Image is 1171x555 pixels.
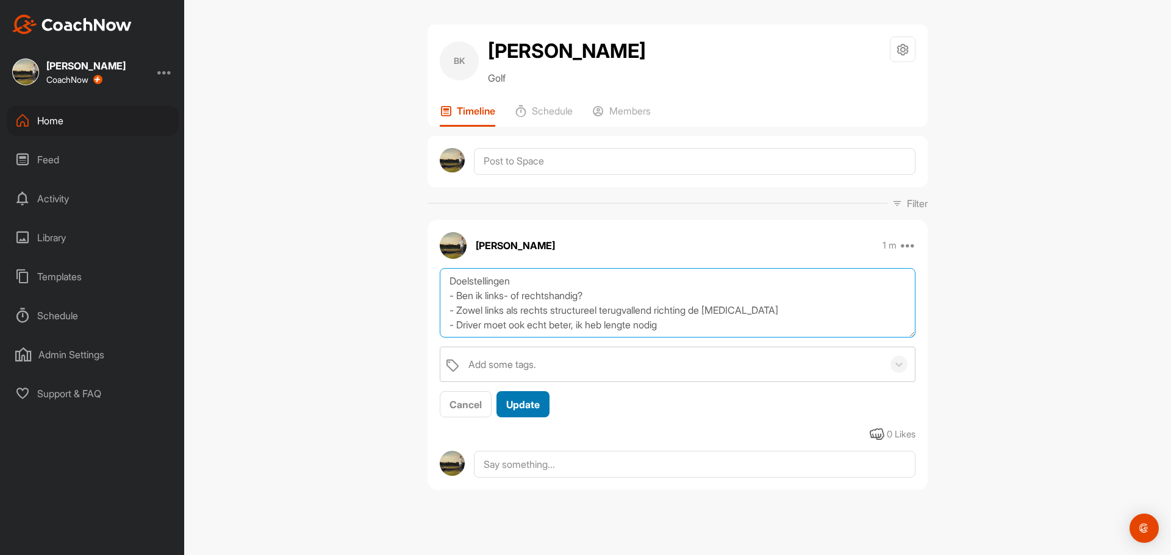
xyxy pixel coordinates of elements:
button: Cancel [440,391,492,417]
div: BK [440,41,479,80]
p: Golf [488,71,646,85]
span: Update [506,398,540,411]
div: Activity [7,183,179,214]
h2: [PERSON_NAME] [488,37,646,66]
img: avatar [440,148,465,173]
p: Filter [907,196,928,211]
span: Cancel [449,398,482,411]
img: avatar [440,232,467,259]
div: Add some tags. [468,357,536,372]
div: 0 Likes [887,428,915,442]
textarea: Doelstellingen - Ben ik links- of rechtshandig? - Zowel links als rechts structureel terugvallend... [440,268,915,338]
p: Schedule [532,105,573,117]
div: Open Intercom Messenger [1130,514,1159,543]
div: Home [7,105,179,136]
p: Timeline [457,105,495,117]
div: CoachNow [46,75,102,85]
div: Library [7,222,179,253]
div: Templates [7,261,179,292]
img: CoachNow [12,15,132,34]
div: Schedule [7,300,179,331]
div: [PERSON_NAME] [46,61,126,71]
div: Admin Settings [7,339,179,370]
div: Feed [7,144,179,175]
p: 1 m [883,239,897,252]
p: Members [609,105,651,117]
button: Update [496,391,550,417]
img: avatar [440,451,465,476]
p: [PERSON_NAME] [476,238,555,253]
img: square_9a2f47b6fabe5c3e6d7c00687b59be2d.jpg [12,58,39,85]
div: Support & FAQ [7,378,179,409]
